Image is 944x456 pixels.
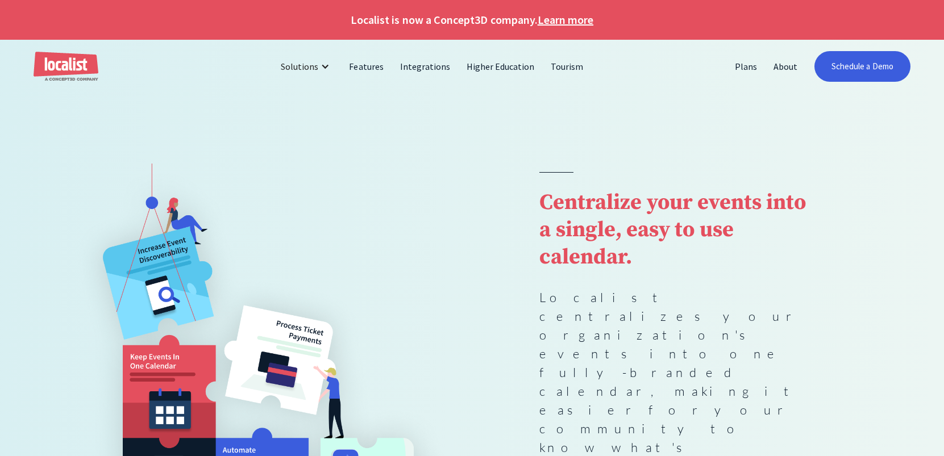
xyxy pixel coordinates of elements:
[281,60,318,73] div: Solutions
[727,53,766,80] a: Plans
[392,53,459,80] a: Integrations
[272,53,341,80] div: Solutions
[543,53,592,80] a: Tourism
[766,53,806,80] a: About
[814,51,910,82] a: Schedule a Demo
[459,53,543,80] a: Higher Education
[34,52,98,82] a: home
[539,189,806,271] strong: Centralize your events into a single, easy to use calendar.
[538,11,593,28] a: Learn more
[341,53,392,80] a: Features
